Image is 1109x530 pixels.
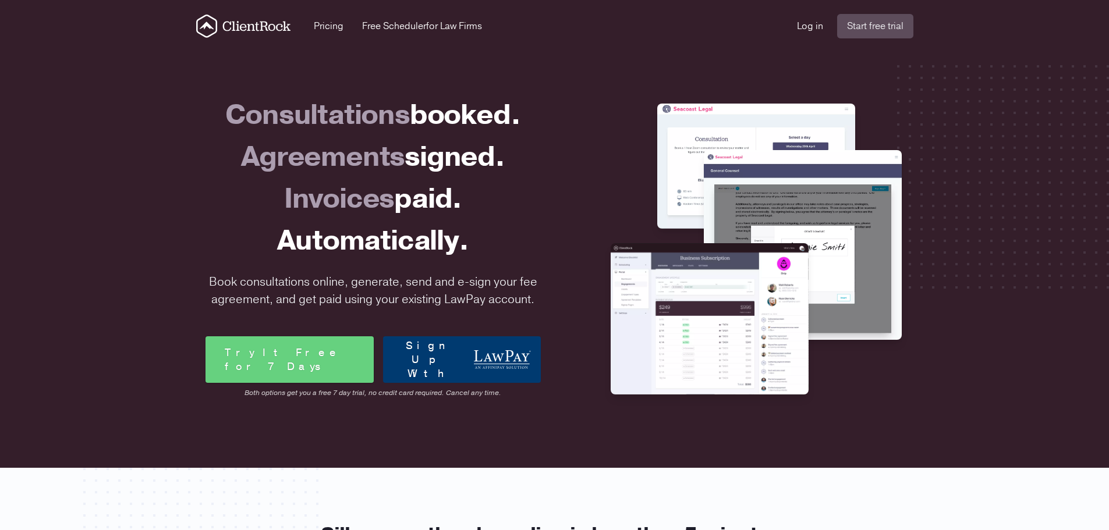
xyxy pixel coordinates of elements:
nav: Global [182,14,927,38]
a: Sign Up With [383,336,541,383]
a: Free Schedulerfor Law Firms [362,19,482,33]
div: Consultations [205,94,541,136]
span: for Law Firms [426,20,482,33]
span: Both options get you a free 7 day trial, no credit card required. Cancel any time. [205,387,541,398]
img: Draft your fee agreement in seconds. [704,150,902,340]
p: Book consultations online, generate, send and e-sign your fee agreement, and get paid using your ... [201,273,545,308]
a: Start free trial [837,14,913,38]
div: Invoices [205,178,541,220]
a: Try It Free for 7 Days [205,336,374,383]
img: Draft your fee agreement in seconds. [611,243,809,394]
div: Agreements [205,136,541,178]
a: Go to the homepage [196,15,291,38]
img: Draft your fee agreement in seconds. [657,104,855,229]
div: Automatically. [205,220,541,262]
a: Log in [797,19,823,33]
a: Pricing [314,19,343,33]
span: signed. [405,138,505,176]
svg: ClientRock Logo [196,15,291,38]
span: paid. [394,180,462,218]
span: booked. [410,96,520,134]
